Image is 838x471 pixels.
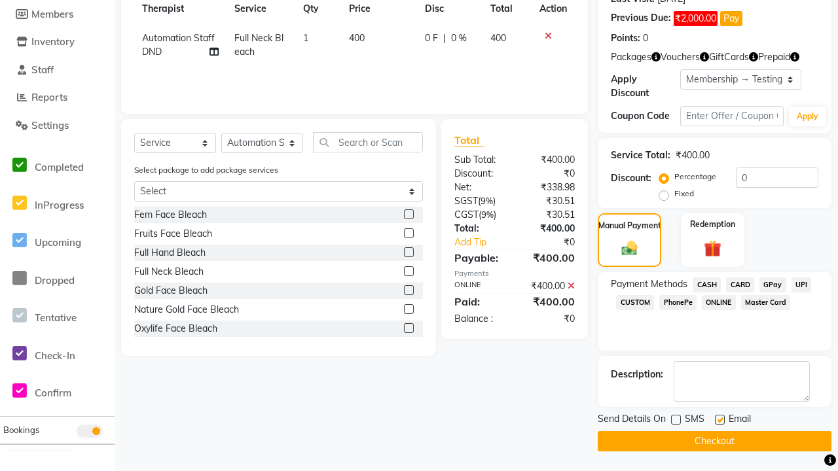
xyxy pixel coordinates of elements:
div: ₹400.00 [515,222,585,235]
a: Members [3,7,111,22]
span: Master Card [741,295,791,310]
span: Email [729,412,751,428]
span: GPay [759,277,786,292]
div: ₹0 [526,235,585,249]
span: Bookings [3,425,39,435]
div: ₹400.00 [515,294,585,309]
span: Automation Staff DND [142,32,215,58]
span: Packages [611,50,651,64]
div: ₹400.00 [515,153,585,167]
div: Discount: [611,171,651,185]
div: ₹30.51 [515,208,585,222]
span: 400 [349,32,365,44]
a: Inventory [3,35,111,50]
div: ONLINE [445,279,515,293]
div: Nature Gold Face Bleach [134,303,239,317]
div: ₹400.00 [515,250,585,266]
span: CGST [454,209,479,220]
span: Completed [35,161,84,173]
div: ₹338.98 [515,181,585,194]
div: ₹0 [515,312,585,326]
div: 0 [643,31,648,45]
span: 0 % [451,31,467,45]
span: ONLINE [702,295,736,310]
div: Service Total: [611,148,670,162]
span: 0 F [425,31,438,45]
div: Sub Total: [445,153,515,167]
span: InProgress [35,199,84,211]
label: Percentage [674,171,716,183]
span: Prepaid [758,50,790,64]
span: Tentative [35,311,77,324]
span: | [443,31,446,45]
span: Send Details On [598,412,666,428]
div: Coupon Code [611,109,680,123]
div: ₹400.00 [676,148,710,162]
div: ₹400.00 [515,279,585,293]
span: CARD [726,277,754,292]
img: _gift.svg [699,238,726,259]
div: ( ) [445,194,515,208]
span: Full Neck Bleach [234,32,283,58]
label: Select package to add package services [134,164,278,176]
span: Total [454,133,484,147]
div: Total: [445,222,515,235]
div: Full Neck Bleach [134,265,204,279]
span: Payment Methods [611,277,687,291]
span: 9% [481,209,494,220]
span: ₹2,000.00 [674,11,718,26]
span: Settings [31,119,69,131]
div: Net: [445,181,515,194]
div: Points: [611,31,640,45]
span: GiftCards [709,50,749,64]
span: CASH [693,277,721,292]
span: 1 [303,32,308,44]
input: Enter Offer / Coupon Code [680,106,784,126]
span: SGST [454,195,478,207]
div: Payments [454,268,575,279]
span: Members [31,8,73,20]
div: ₹30.51 [515,194,585,208]
div: ₹0 [515,167,585,181]
div: Fruits Face Bleach [134,227,212,241]
div: Fem Face Bleach [134,208,207,222]
div: Gold Face Bleach [134,284,208,298]
a: Reports [3,90,111,105]
a: Add Tip [445,235,526,249]
span: CUSTOM [616,295,654,310]
div: Apply Discount [611,73,680,100]
div: Full Hand Bleach [134,246,206,260]
label: Fixed [674,188,694,200]
button: Checkout [598,431,831,451]
span: Inventory [31,35,75,48]
span: Staff [31,63,54,76]
label: Manual Payment [598,220,661,232]
span: Upcoming [35,236,81,249]
span: Vouchers [661,50,700,64]
img: _cash.svg [617,239,642,258]
div: Balance : [445,312,515,326]
a: Staff [3,63,111,78]
div: Oxylife Face Bleach [134,322,217,336]
a: Settings [3,118,111,133]
div: Previous Due: [611,11,671,26]
span: Reports [31,91,67,103]
span: 9% [481,196,493,206]
span: Check-In [35,349,75,362]
div: Description: [611,368,663,381]
span: SMS [685,412,704,428]
span: UPI [792,277,812,292]
div: Discount: [445,167,515,181]
span: 400 [490,32,506,44]
div: Payable: [445,250,515,266]
div: Paid: [445,294,515,309]
label: Redemption [690,218,735,230]
span: PhonePe [659,295,697,310]
span: Dropped [35,274,75,287]
div: ( ) [445,208,515,222]
button: Pay [720,11,742,26]
button: Apply [789,107,826,126]
span: Confirm [35,387,71,399]
input: Search or Scan [313,132,423,152]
